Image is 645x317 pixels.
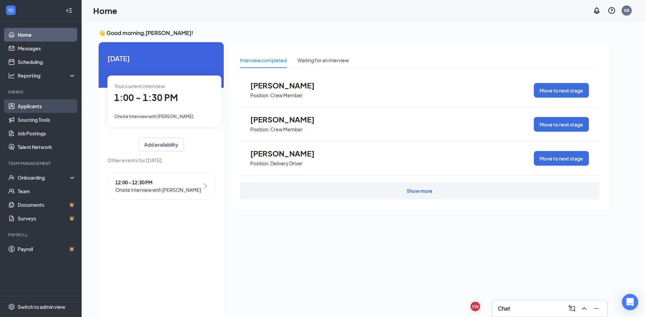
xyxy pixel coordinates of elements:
button: Add availability [138,138,184,151]
a: Applicants [18,99,76,113]
div: Payroll [8,232,74,238]
div: FW [472,304,479,310]
svg: Notifications [593,6,601,15]
span: [PERSON_NAME] [250,81,325,90]
span: Onsite Interview with [PERSON_NAME] [115,186,201,194]
span: 1:00 - 1:30 PM [114,92,178,103]
button: Move to next stage [534,117,589,132]
div: AB [624,7,629,13]
p: Position: [250,92,270,99]
button: Minimize [591,303,602,314]
h3: 👋 Good morning, [PERSON_NAME] ! [99,29,610,37]
p: Crew Member [270,92,303,99]
svg: ChevronUp [580,304,588,313]
svg: ComposeMessage [568,304,576,313]
svg: Collapse [66,7,72,14]
a: DocumentsCrown [18,198,76,212]
a: Sourcing Tools [18,113,76,127]
a: Team [18,184,76,198]
div: Team Management [8,161,74,166]
button: Move to next stage [534,83,589,98]
a: Scheduling [18,55,76,69]
p: Crew Member [270,126,303,133]
span: Your current interview [114,83,165,89]
div: Reporting [18,72,76,79]
div: Switch to admin view [18,303,65,310]
a: Talent Network [18,140,76,154]
span: Other events for [DATE] [107,156,215,164]
button: Move to next stage [534,151,589,166]
svg: WorkstreamLogo [7,7,14,14]
span: Onsite Interview with [PERSON_NAME] [114,114,193,119]
svg: Analysis [8,72,15,79]
div: Onboarding [18,174,70,181]
button: ComposeMessage [566,303,577,314]
a: Messages [18,41,76,55]
div: Waiting for an interview [298,56,349,64]
a: Job Postings [18,127,76,140]
p: Delivery Driver [270,160,303,167]
button: ChevronUp [579,303,590,314]
p: Position: [250,126,270,133]
div: Hiring [8,89,74,95]
a: SurveysCrown [18,212,76,225]
svg: Minimize [592,304,600,313]
span: [PERSON_NAME] [250,115,325,124]
h1: Home [93,5,117,16]
span: [DATE] [107,53,215,64]
div: Show more [407,187,432,194]
span: [PERSON_NAME] [250,149,325,158]
svg: QuestionInfo [608,6,616,15]
span: 12:00 - 12:30 PM [115,179,201,186]
svg: Settings [8,303,15,310]
h3: Chat [498,305,510,312]
div: Open Intercom Messenger [622,294,638,310]
p: Position: [250,160,270,167]
a: Home [18,28,76,41]
svg: UserCheck [8,174,15,181]
a: PayrollCrown [18,242,76,256]
div: Interview completed [240,56,287,64]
